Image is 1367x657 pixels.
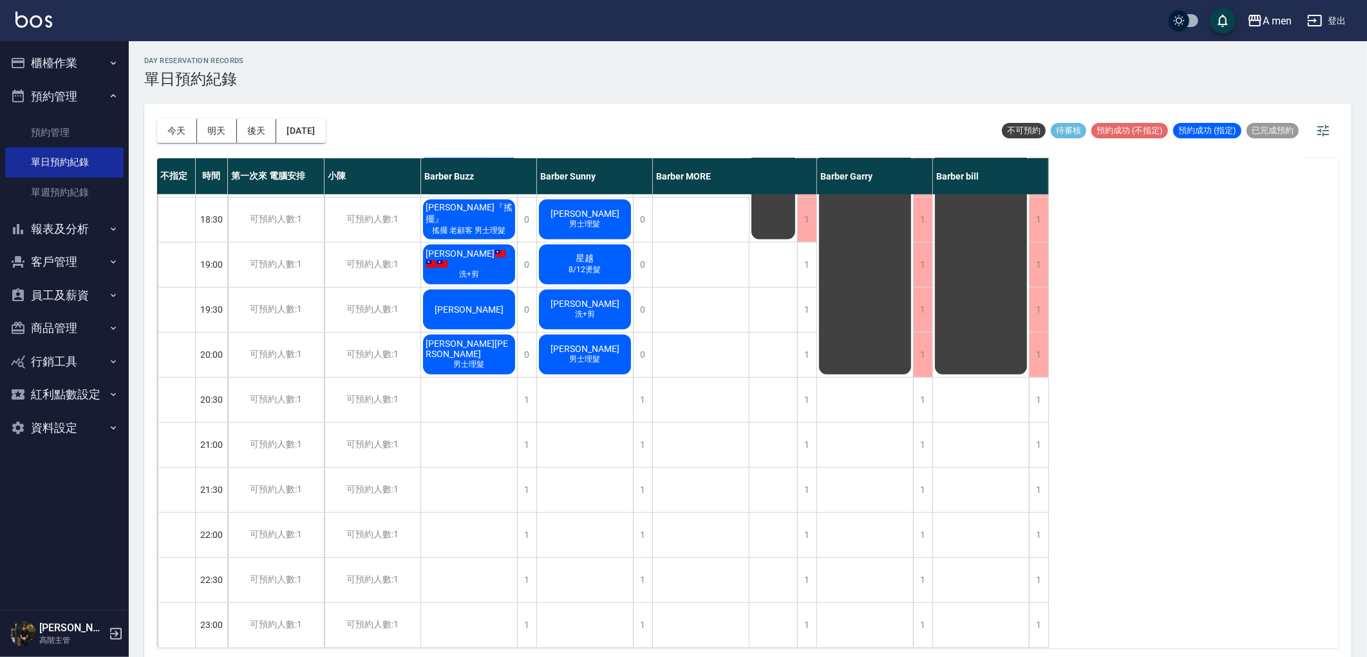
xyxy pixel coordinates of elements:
div: 1 [1029,603,1048,647]
div: 不指定 [157,158,196,194]
div: 1 [517,378,536,422]
span: 男士理髮 [567,219,603,230]
div: 1 [913,243,932,287]
div: 1 [633,423,652,467]
div: 可預約人數:1 [228,423,324,467]
div: 第一次來 電腦安排 [228,158,325,194]
button: 明天 [197,119,237,143]
div: 可預約人數:1 [228,198,324,242]
div: Barber bill [933,158,1049,194]
p: 高階主管 [39,634,105,646]
div: 1 [913,558,932,602]
div: 20:30 [196,377,228,422]
span: [PERSON_NAME][PERSON_NAME] [423,338,515,359]
div: 1 [797,513,816,557]
div: 0 [633,243,652,287]
div: 19:00 [196,242,228,287]
div: 1 [913,288,932,332]
div: A men [1263,13,1292,29]
div: 1 [797,198,816,242]
div: Barber MORE [653,158,817,194]
div: 小陳 [325,158,421,194]
button: 今天 [157,119,197,143]
div: 可預約人數:1 [325,378,420,422]
button: 員工及薪資 [5,279,124,312]
button: 客戶管理 [5,245,124,279]
div: Barber Garry [817,158,933,194]
div: 1 [797,558,816,602]
h2: day Reservation records [144,57,244,65]
div: 可預約人數:1 [228,513,324,557]
div: 0 [517,198,536,242]
img: Logo [15,12,52,28]
div: 1 [797,468,816,512]
div: Barber Buzz [421,158,537,194]
button: 商品管理 [5,311,124,345]
div: 1 [797,603,816,647]
div: 1 [797,243,816,287]
div: 可預約人數:1 [228,288,324,332]
button: 資料設定 [5,411,124,445]
div: 0 [633,198,652,242]
div: 1 [913,423,932,467]
div: 1 [913,513,932,557]
span: 男士理髮 [567,354,603,365]
div: 0 [517,288,536,332]
div: 22:30 [196,557,228,602]
div: 1 [1029,243,1048,287]
div: 可預約人數:1 [228,468,324,512]
div: 1 [797,333,816,377]
div: 可預約人數:1 [325,288,420,332]
div: 1 [1029,333,1048,377]
div: 1 [913,378,932,422]
div: 1 [1029,468,1048,512]
h5: [PERSON_NAME] [39,622,105,634]
div: 可預約人數:1 [325,198,420,242]
span: [PERSON_NAME]🇹🇼🇹🇼🇹🇼 [423,248,515,269]
button: 行銷工具 [5,345,124,378]
button: 登出 [1302,9,1352,33]
div: 1 [633,603,652,647]
div: 1 [913,603,932,647]
div: 1 [1029,288,1048,332]
button: 後天 [237,119,277,143]
span: [PERSON_NAME] [548,299,622,309]
div: 0 [633,288,652,332]
div: Barber Sunny [537,158,653,194]
div: 20:00 [196,332,228,377]
span: 洗+剪 [457,269,482,280]
span: [PERSON_NAME] [548,208,622,219]
button: 櫃檯作業 [5,46,124,80]
div: 1 [913,333,932,377]
span: 搖擺 老顧客 男士理髮 [430,225,509,236]
span: 待審核 [1051,125,1086,136]
div: 可預約人數:1 [325,603,420,647]
div: 1 [1029,513,1048,557]
a: 單週預約紀錄 [5,178,124,207]
div: 1 [1029,558,1048,602]
div: 1 [797,378,816,422]
span: [PERSON_NAME] [432,304,506,315]
span: 男士理髮 [451,359,487,370]
div: 1 [517,423,536,467]
div: 1 [913,198,932,242]
div: 1 [1029,423,1048,467]
button: save [1210,8,1236,33]
button: 紅利點數設定 [5,378,124,411]
div: 1 [633,558,652,602]
div: 19:30 [196,287,228,332]
div: 可預約人數:1 [228,333,324,377]
div: 1 [517,558,536,602]
div: 1 [517,513,536,557]
div: 可預約人數:1 [228,378,324,422]
span: 星越 [574,253,597,264]
div: 1 [913,468,932,512]
div: 1 [633,513,652,557]
span: 洗+剪 [572,309,598,320]
a: 單日預約紀錄 [5,147,124,177]
a: 預約管理 [5,118,124,147]
div: 1 [517,468,536,512]
h3: 單日預約紀錄 [144,70,244,88]
div: 1 [633,468,652,512]
div: 可預約人數:1 [325,468,420,512]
